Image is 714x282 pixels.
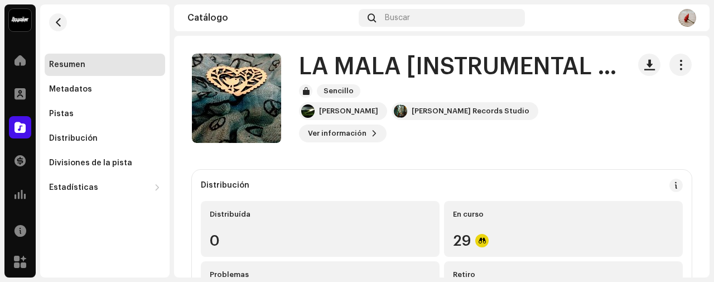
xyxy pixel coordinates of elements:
[453,270,674,279] div: Retiro
[308,122,366,145] span: Ver información
[678,9,696,27] img: 67968dd4-f1bf-4fc7-9223-32fe21b31d6c
[385,13,410,22] span: Buscar
[187,13,354,22] div: Catálogo
[317,84,360,98] span: Sencillo
[49,85,92,94] div: Metadatos
[453,210,674,219] div: En curso
[45,127,165,150] re-m-nav-item: Distribución
[319,107,378,116] div: [PERSON_NAME]
[201,181,249,190] div: Distribución
[412,107,529,116] div: [PERSON_NAME] Records Studio
[45,176,165,199] re-m-nav-dropdown: Estadísticas
[299,125,387,142] button: Ver información
[45,54,165,76] re-m-nav-item: Resumen
[210,270,431,279] div: Problemas
[49,159,132,168] div: Divisiones de la pista
[49,134,98,143] div: Distribución
[9,9,31,31] img: 10370c6a-d0e2-4592-b8a2-38f444b0ca44
[45,103,165,125] re-m-nav-item: Pistas
[299,54,620,80] h1: LA MALA [INSTRUMENTAL BACHATA]
[394,104,407,118] img: 949c66b5-7201-473c-a50f-eef91116aa36
[45,78,165,101] re-m-nav-item: Metadatos
[45,152,165,174] re-m-nav-item: Divisiones de la pista
[301,104,315,118] img: 2860f96f-078b-46a5-afbe-8ca05a8f6b0a
[210,210,431,219] div: Distribuída
[49,109,74,118] div: Pistas
[49,183,98,192] div: Estadísticas
[49,60,85,69] div: Resumen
